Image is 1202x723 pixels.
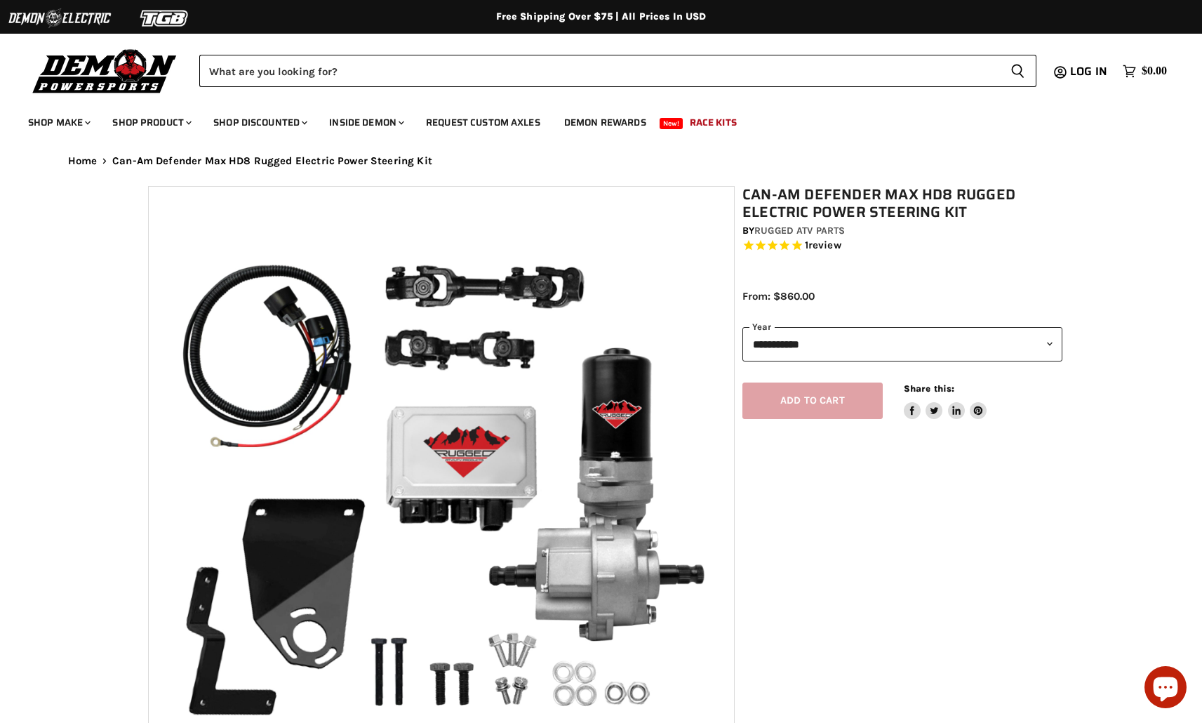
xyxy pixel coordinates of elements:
input: Search [199,55,999,87]
a: Shop Make [18,108,99,137]
a: Inside Demon [319,108,413,137]
h1: Can-Am Defender Max HD8 Rugged Electric Power Steering Kit [742,186,1062,221]
img: TGB Logo 2 [112,5,218,32]
a: Rugged ATV Parts [754,225,845,237]
img: Demon Powersports [28,46,182,95]
span: New! [660,118,683,129]
a: Request Custom Axles [415,108,551,137]
span: $0.00 [1142,65,1167,78]
a: Shop Discounted [203,108,316,137]
div: by [742,223,1062,239]
a: Home [68,155,98,167]
span: Rated 5.0 out of 5 stars 1 reviews [742,239,1062,253]
a: Race Kits [679,108,747,137]
span: Share this: [904,383,954,394]
a: Shop Product [102,108,200,137]
inbox-online-store-chat: Shopify online store chat [1140,666,1191,712]
nav: Breadcrumbs [40,155,1163,167]
a: $0.00 [1116,61,1174,81]
form: Product [199,55,1036,87]
a: Demon Rewards [554,108,657,137]
a: Log in [1064,65,1116,78]
span: Can-Am Defender Max HD8 Rugged Electric Power Steering Kit [112,155,432,167]
aside: Share this: [904,383,987,420]
ul: Main menu [18,102,1163,137]
span: 1 reviews [805,239,841,252]
span: From: $860.00 [742,290,815,303]
span: review [808,239,841,252]
img: Demon Electric Logo 2 [7,5,112,32]
select: year [742,327,1062,361]
span: Log in [1070,62,1107,80]
div: Free Shipping Over $75 | All Prices In USD [40,11,1163,23]
button: Search [999,55,1036,87]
